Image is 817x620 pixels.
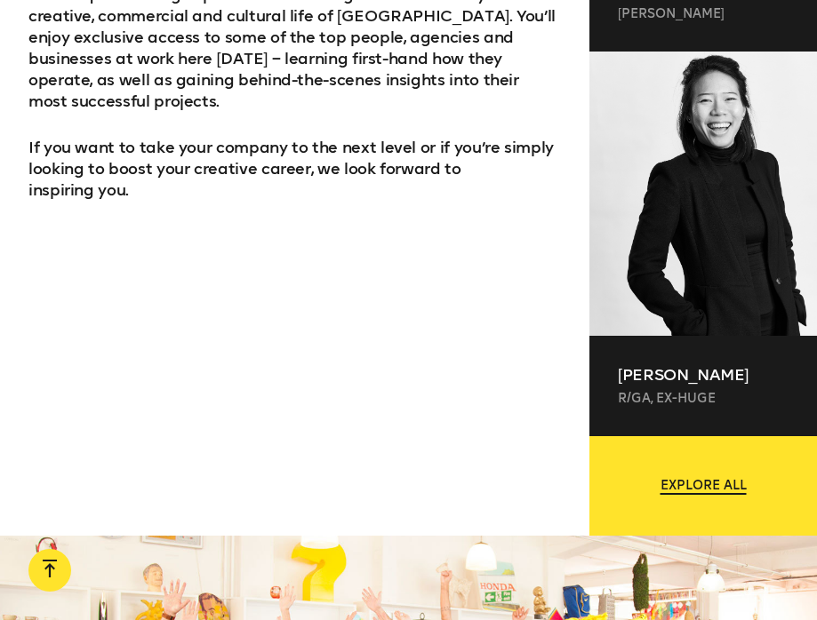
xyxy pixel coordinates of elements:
p: [PERSON_NAME] [618,364,789,386]
p: R/GA, ex-Huge [618,390,789,408]
p: If you want to take your company to the next level or if you’re simply looking to boost your crea... [28,137,561,201]
a: Explore all [589,436,817,536]
span: Explore all [661,477,747,495]
p: [PERSON_NAME] [618,5,789,23]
